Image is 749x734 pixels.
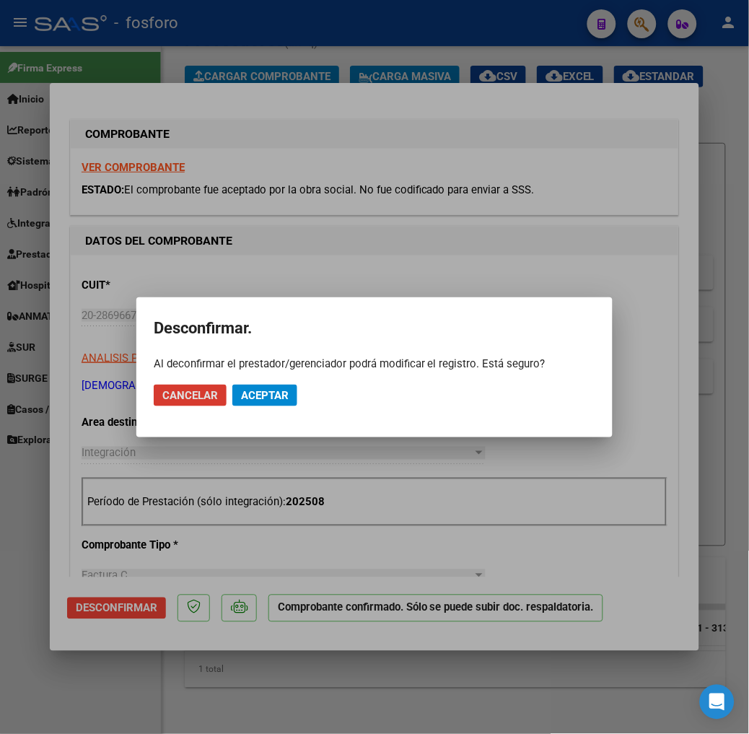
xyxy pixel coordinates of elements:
div: Open Intercom Messenger [700,685,735,720]
h2: Desconfirmar. [154,315,595,342]
button: Cancelar [154,385,227,406]
span: Cancelar [162,389,218,402]
div: Al deconfirmar el prestador/gerenciador podrá modificar el registro. Está seguro? [154,357,595,371]
span: Aceptar [241,389,289,402]
button: Aceptar [232,385,297,406]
